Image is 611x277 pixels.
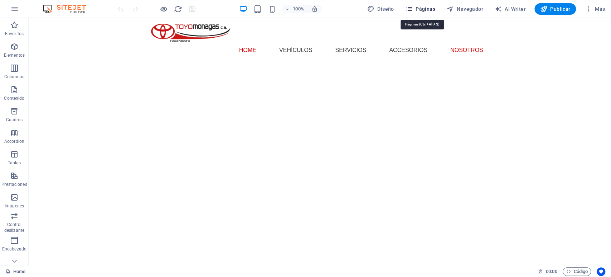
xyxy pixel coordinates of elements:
span: : [551,269,552,274]
span: Páginas [406,5,435,13]
button: AI Writer [492,3,529,15]
button: Más [582,3,608,15]
p: Favoritos [5,31,24,37]
p: Encabezado [2,246,26,252]
p: Accordion [4,138,24,144]
button: Publicar [534,3,576,15]
p: Tablas [8,160,21,166]
span: Más [585,5,605,13]
i: Volver a cargar página [174,5,182,13]
span: Diseño [367,5,394,13]
p: Contenido [4,95,24,101]
button: Usercentrics [597,267,605,276]
div: Diseño (Ctrl+Alt+Y) [364,3,397,15]
p: Columnas [4,74,25,80]
span: AI Writer [495,5,526,13]
button: Páginas [403,3,438,15]
button: reload [174,5,182,13]
a: Haz clic para cancelar la selección y doble clic para abrir páginas [6,267,25,276]
i: Al redimensionar, ajustar el nivel de zoom automáticamente para ajustarse al dispositivo elegido. [311,6,318,12]
p: Imágenes [5,203,24,209]
span: Publicar [540,5,571,13]
h6: 100% [293,5,304,13]
p: Elementos [4,52,25,58]
button: Navegador [444,3,486,15]
span: Código [566,267,588,276]
button: Diseño [364,3,397,15]
h6: Tiempo de la sesión [538,267,557,276]
button: Haz clic para salir del modo de previsualización y seguir editando [159,5,168,13]
span: 00 00 [546,267,557,276]
p: Cuadros [6,117,23,123]
button: Código [563,267,591,276]
p: Prestaciones [1,182,27,187]
img: Editor Logo [41,5,95,13]
span: Navegador [447,5,483,13]
button: 100% [282,5,307,13]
